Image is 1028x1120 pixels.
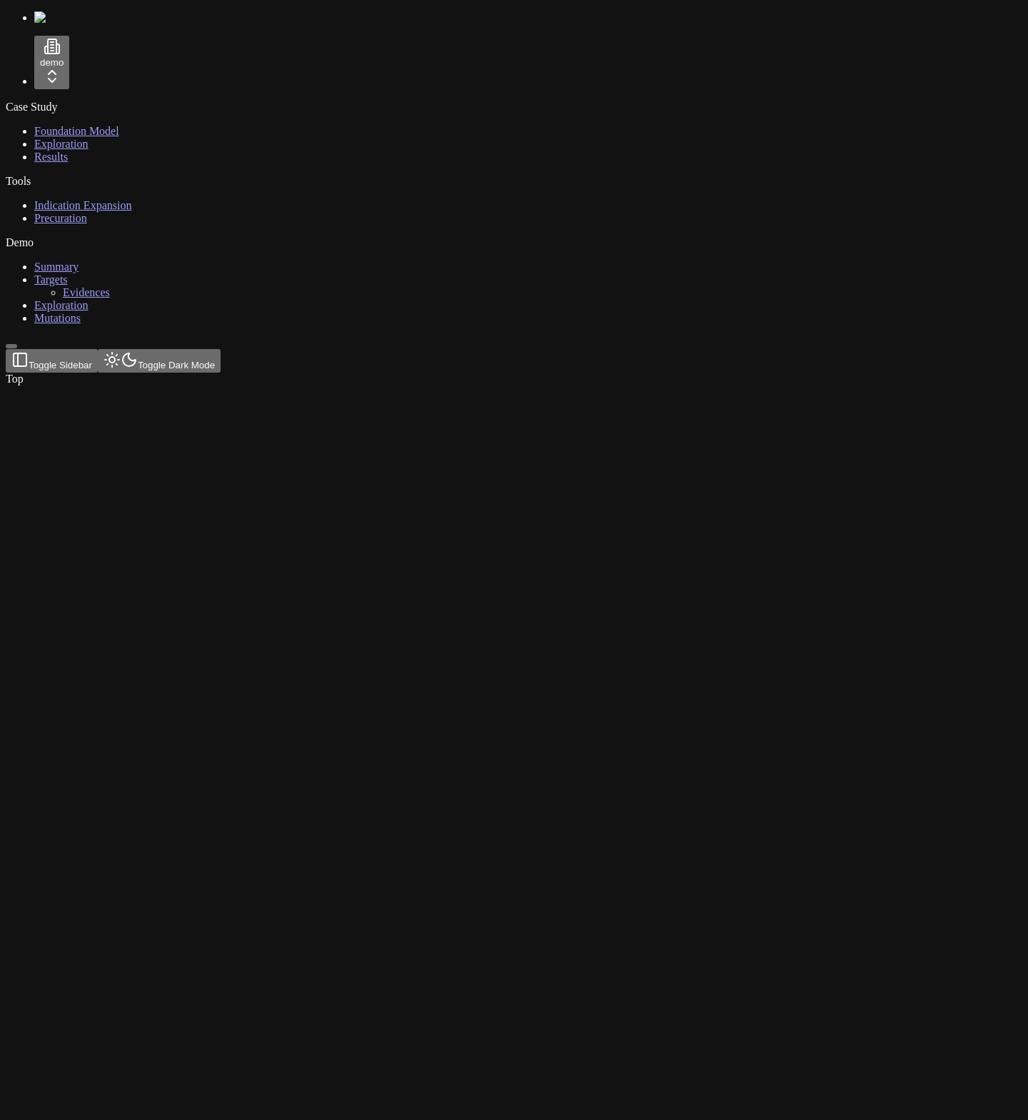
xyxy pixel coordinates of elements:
[34,273,68,286] a: Targets
[34,261,79,273] a: Summary
[6,373,885,385] div: Top
[34,36,69,89] button: demo
[34,199,131,211] a: Indication Expansion
[40,57,64,68] span: demo
[63,286,110,298] a: Evidences
[29,360,92,370] span: Toggle Sidebar
[98,349,221,373] button: Toggle Dark Mode
[6,349,98,373] button: Toggle Sidebar
[6,236,1022,249] div: Demo
[34,299,89,311] a: Exploration
[34,138,89,150] a: Exploration
[34,212,87,224] a: Precuration
[6,101,1022,113] div: Case Study
[34,125,119,137] a: Foundation Model
[138,360,215,370] span: Toggle Dark Mode
[34,11,89,24] img: Numenos
[6,175,1022,188] div: Tools
[34,151,68,163] a: Results
[34,312,81,324] a: Mutations
[6,344,17,348] button: Toggle Sidebar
